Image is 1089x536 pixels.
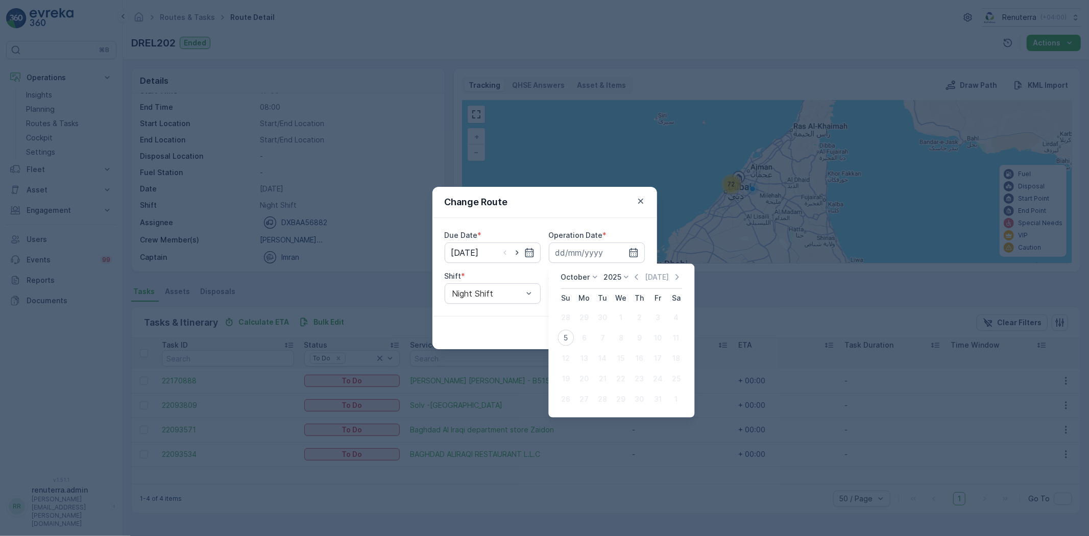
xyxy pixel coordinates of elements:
[631,350,647,367] div: 16
[668,309,684,326] div: 4
[561,272,590,282] p: October
[558,309,574,326] div: 28
[558,350,574,367] div: 12
[613,309,629,326] div: 1
[649,371,666,387] div: 24
[612,289,630,307] th: Wednesday
[649,309,666,326] div: 3
[649,391,666,407] div: 31
[576,330,592,346] div: 6
[576,350,592,367] div: 13
[549,242,645,263] input: dd/mm/yyyy
[631,371,647,387] div: 23
[648,289,667,307] th: Friday
[631,391,647,407] div: 30
[576,391,592,407] div: 27
[668,391,684,407] div: 1
[556,289,575,307] th: Sunday
[613,391,629,407] div: 29
[631,330,647,346] div: 9
[645,272,669,282] p: [DATE]
[613,330,629,346] div: 8
[667,289,685,307] th: Saturday
[445,272,462,280] label: Shift
[549,231,603,239] label: Operation Date
[594,309,611,326] div: 30
[445,231,478,239] label: Due Date
[613,350,629,367] div: 15
[594,371,611,387] div: 21
[594,330,611,346] div: 7
[668,371,684,387] div: 25
[649,350,666,367] div: 17
[631,309,647,326] div: 2
[668,330,684,346] div: 11
[630,289,648,307] th: Thursday
[445,195,508,209] p: Change Route
[593,289,612,307] th: Tuesday
[594,391,611,407] div: 28
[649,330,666,346] div: 10
[558,371,574,387] div: 19
[594,350,611,367] div: 14
[576,309,592,326] div: 29
[558,391,574,407] div: 26
[576,371,592,387] div: 20
[575,289,593,307] th: Monday
[668,350,684,367] div: 18
[613,371,629,387] div: 22
[603,272,621,282] p: 2025
[445,242,541,263] input: dd/mm/yyyy
[558,330,574,346] div: 5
